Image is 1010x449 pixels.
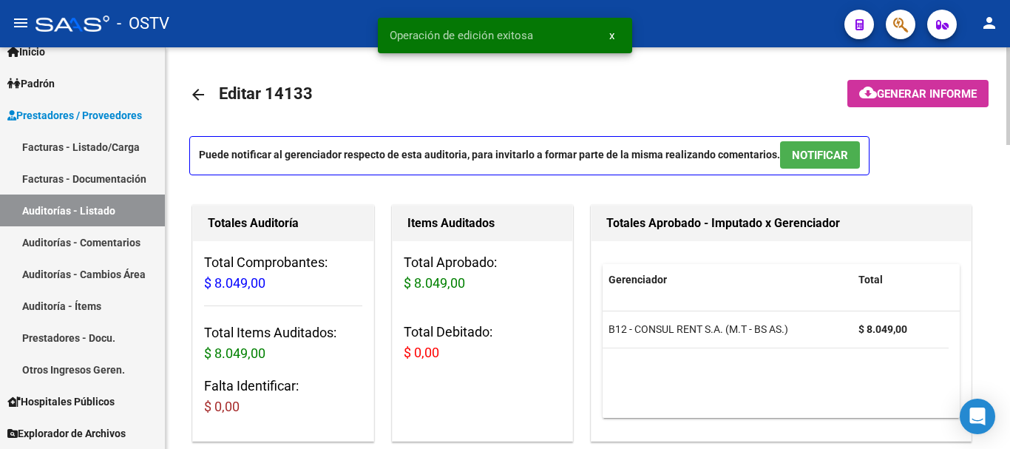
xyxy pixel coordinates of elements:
[7,394,115,410] span: Hospitales Públicos
[117,7,169,40] span: - OSTV
[597,22,626,49] button: x
[204,376,362,417] h3: Falta Identificar:
[792,149,848,162] span: NOTIFICAR
[780,141,860,169] button: NOTIFICAR
[859,84,877,101] mat-icon: cloud_download
[7,75,55,92] span: Padrón
[980,14,998,32] mat-icon: person
[960,399,995,434] div: Open Intercom Messenger
[606,212,956,235] h1: Totales Aprobado - Imputado x Gerenciador
[189,136,870,175] p: Puede notificar al gerenciador respecto de esta auditoria, para invitarlo a formar parte de la mi...
[7,44,45,60] span: Inicio
[858,323,907,335] strong: $ 8.049,00
[204,399,240,414] span: $ 0,00
[609,323,788,335] span: B12 - CONSUL RENT S.A. (M.T - BS AS.)
[219,84,313,103] span: Editar 14133
[7,107,142,124] span: Prestadores / Proveedores
[204,252,362,294] h3: Total Comprobantes:
[407,212,558,235] h1: Items Auditados
[609,29,614,42] span: x
[404,252,562,294] h3: Total Aprobado:
[189,86,207,104] mat-icon: arrow_back
[204,323,362,364] h3: Total Items Auditados:
[404,345,439,360] span: $ 0,00
[404,322,562,363] h3: Total Debitado:
[204,345,265,361] span: $ 8.049,00
[603,264,853,296] datatable-header-cell: Gerenciador
[204,275,265,291] span: $ 8.049,00
[847,80,989,107] button: Generar informe
[390,28,533,43] span: Operación de edición exitosa
[858,274,883,286] span: Total
[208,212,359,235] h1: Totales Auditoría
[877,87,977,101] span: Generar informe
[12,14,30,32] mat-icon: menu
[404,275,465,291] span: $ 8.049,00
[7,425,126,442] span: Explorador de Archivos
[853,264,949,296] datatable-header-cell: Total
[609,274,667,286] span: Gerenciador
